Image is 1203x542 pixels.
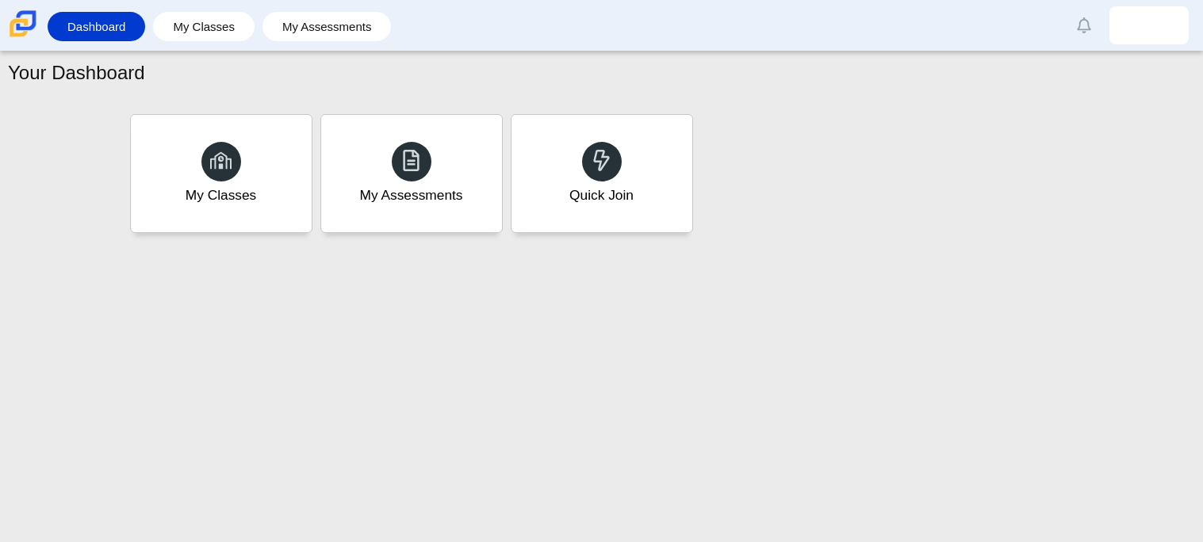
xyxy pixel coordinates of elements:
h1: Your Dashboard [8,59,145,86]
a: Carmen School of Science & Technology [6,29,40,43]
a: Alerts [1067,8,1101,43]
div: My Assessments [360,185,463,205]
a: My Classes [130,114,312,233]
div: My Classes [186,185,257,205]
a: Dashboard [56,12,137,41]
img: Carmen School of Science & Technology [6,7,40,40]
div: Quick Join [569,185,634,205]
a: My Assessments [320,114,503,233]
a: leonel.castroperez.HeaJMI [1109,6,1189,44]
a: Quick Join [511,114,693,233]
a: My Classes [161,12,247,41]
a: My Assessments [270,12,384,41]
img: leonel.castroperez.HeaJMI [1136,13,1162,38]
